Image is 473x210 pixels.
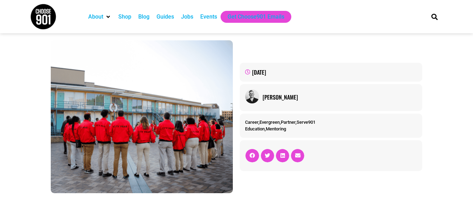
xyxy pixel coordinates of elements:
[259,120,280,125] a: Evergreen
[245,126,265,131] a: Education
[228,13,284,21] a: Get Choose901 Emails
[266,126,286,131] a: Mentoring
[88,13,103,21] a: About
[85,11,419,23] nav: Main nav
[200,13,217,21] a: Events
[261,149,274,162] div: Share on twitter
[245,149,259,162] div: Share on facebook
[252,68,266,76] time: [DATE]
[245,89,259,103] img: Picture of Travis Tinnin
[429,11,440,22] div: Search
[276,149,289,162] div: Share on linkedin
[245,126,286,131] span: ,
[297,120,315,125] a: Serve901
[85,11,115,23] div: About
[291,149,304,162] div: Share on email
[245,120,315,125] span: , , ,
[156,13,174,21] a: Guides
[138,13,149,21] a: Blog
[181,13,193,21] a: Jobs
[281,120,295,125] a: Partner
[263,93,417,101] a: [PERSON_NAME]
[245,120,258,125] a: Career
[118,13,131,21] a: Shop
